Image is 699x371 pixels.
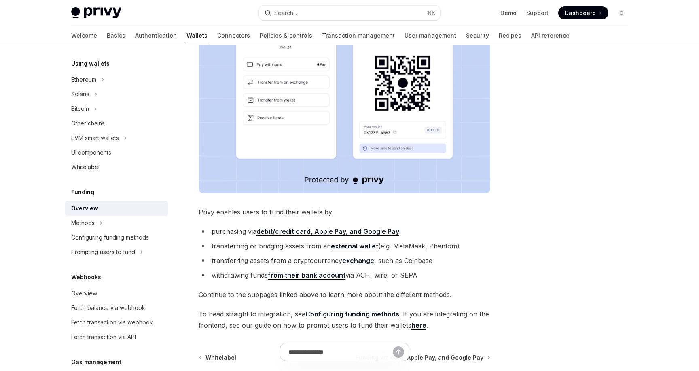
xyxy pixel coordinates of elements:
a: User management [405,26,456,45]
span: Dashboard [565,9,596,17]
button: Toggle Bitcoin section [65,102,168,116]
div: Search... [274,8,297,18]
a: Overview [65,201,168,216]
a: Policies & controls [260,26,312,45]
div: Fetch balance via webhook [71,303,145,313]
a: Fetch transaction via webhook [65,315,168,330]
a: here [411,321,426,330]
h5: Webhooks [71,272,101,282]
div: Other chains [71,119,105,128]
a: Basics [107,26,125,45]
span: Privy enables users to fund their wallets by: [199,206,490,218]
a: exchange [342,257,374,265]
a: Whitelabel [65,160,168,174]
button: Toggle Methods section [65,216,168,230]
button: Toggle EVM smart wallets section [65,131,168,145]
a: Authentication [135,26,177,45]
div: Prompting users to fund [71,247,135,257]
span: Continue to the subpages linked above to learn more about the different methods. [199,289,490,300]
a: Dashboard [558,6,608,19]
a: Demo [500,9,517,17]
div: Configuring funding methods [71,233,149,242]
a: UI components [65,145,168,160]
div: Fetch transaction via webhook [71,318,153,327]
button: Toggle dark mode [615,6,628,19]
div: Ethereum [71,75,96,85]
strong: debit/credit card, Apple Pay, and Google Pay [256,227,399,235]
button: Toggle Solana section [65,87,168,102]
div: UI components [71,148,111,157]
a: Fetch transaction via API [65,330,168,344]
a: API reference [531,26,570,45]
a: external wallet [331,242,378,250]
li: purchasing via [199,226,490,237]
div: Overview [71,288,97,298]
button: Toggle Ethereum section [65,72,168,87]
span: To head straight to integration, see . If you are integrating on the frontend, see our guide on h... [199,308,490,331]
a: Wallets [186,26,208,45]
div: Bitcoin [71,104,89,114]
input: Ask a question... [288,343,393,361]
h5: Using wallets [71,59,110,68]
a: Other chains [65,116,168,131]
a: Transaction management [322,26,395,45]
li: withdrawing funds via ACH, wire, or SEPA [199,269,490,281]
div: Solana [71,89,89,99]
a: Configuring funding methods [65,230,168,245]
h5: Funding [71,187,94,197]
a: from their bank account [268,271,345,280]
button: Open search [259,6,440,20]
div: Fetch transaction via API [71,332,136,342]
a: Support [526,9,549,17]
a: Overview [65,286,168,301]
li: transferring assets from a cryptocurrency , such as Coinbase [199,255,490,266]
li: transferring or bridging assets from an (e.g. MetaMask, Phantom) [199,240,490,252]
h5: Gas management [71,357,121,367]
a: Configuring funding methods [305,310,399,318]
div: Whitelabel [71,162,100,172]
button: Toggle Prompting users to fund section [65,245,168,259]
div: Methods [71,218,95,228]
img: light logo [71,7,121,19]
div: EVM smart wallets [71,133,119,143]
span: ⌘ K [427,10,435,16]
a: debit/credit card, Apple Pay, and Google Pay [256,227,399,236]
button: Send message [393,346,404,358]
a: Security [466,26,489,45]
a: Welcome [71,26,97,45]
div: Overview [71,204,98,213]
a: Recipes [499,26,521,45]
a: Fetch balance via webhook [65,301,168,315]
a: Connectors [217,26,250,45]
